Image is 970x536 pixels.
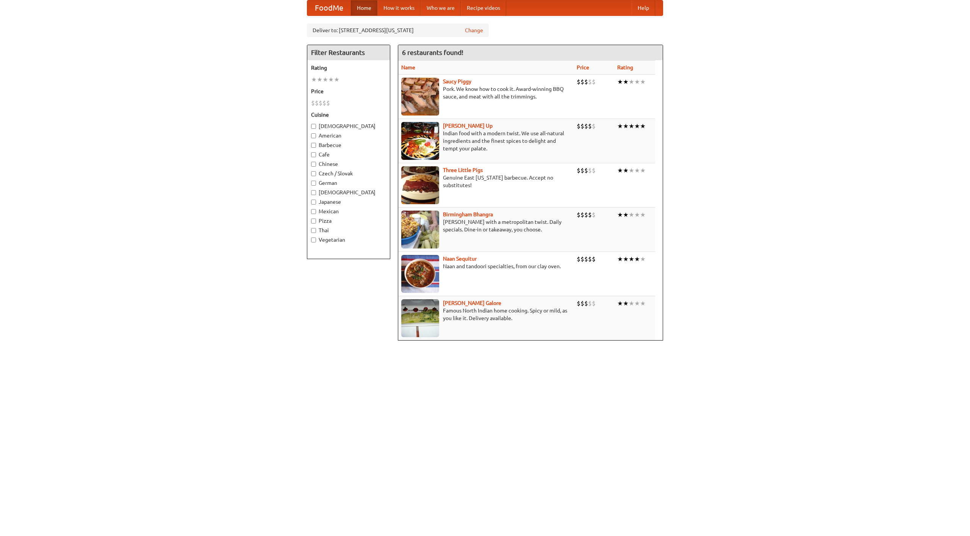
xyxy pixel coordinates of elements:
[577,299,580,308] li: $
[315,99,319,107] li: $
[465,27,483,34] a: Change
[632,0,655,16] a: Help
[580,78,584,86] li: $
[401,122,439,160] img: curryup.jpg
[443,211,493,217] b: Birmingham Bhangra
[580,122,584,130] li: $
[640,255,646,263] li: ★
[401,78,439,116] img: saucy.jpg
[592,122,596,130] li: $
[311,190,316,195] input: [DEMOGRAPHIC_DATA]
[580,299,584,308] li: $
[634,299,640,308] li: ★
[311,99,315,107] li: $
[311,238,316,242] input: Vegetarian
[617,255,623,263] li: ★
[307,45,390,60] h4: Filter Restaurants
[634,78,640,86] li: ★
[326,99,330,107] li: $
[401,299,439,337] img: currygalore.jpg
[634,255,640,263] li: ★
[311,152,316,157] input: Cafe
[311,217,386,225] label: Pizza
[443,167,483,173] a: Three Little Pigs
[311,200,316,205] input: Japanese
[629,122,634,130] li: ★
[443,123,493,129] a: [PERSON_NAME] Up
[311,208,386,215] label: Mexican
[577,211,580,219] li: $
[401,218,571,233] p: [PERSON_NAME] with a metropolitan twist. Daily specials. Dine-in or takeaway, you choose.
[617,78,623,86] li: ★
[311,160,386,168] label: Chinese
[311,181,316,186] input: German
[584,122,588,130] li: $
[461,0,506,16] a: Recipe videos
[640,78,646,86] li: ★
[623,299,629,308] li: ★
[617,64,633,70] a: Rating
[584,78,588,86] li: $
[443,256,477,262] a: Naan Sequitur
[588,255,592,263] li: $
[629,166,634,175] li: ★
[588,211,592,219] li: $
[623,166,629,175] li: ★
[311,219,316,223] input: Pizza
[629,255,634,263] li: ★
[401,307,571,322] p: Famous North Indian home cooking. Spicy or mild, as you like it. Delivery available.
[577,255,580,263] li: $
[401,263,571,270] p: Naan and tandoori specialties, from our clay oven.
[334,75,339,84] li: ★
[584,255,588,263] li: $
[328,75,334,84] li: ★
[311,170,386,177] label: Czech / Slovak
[577,166,580,175] li: $
[401,174,571,189] p: Genuine East [US_STATE] barbecue. Accept no substitutes!
[307,0,351,16] a: FoodMe
[322,75,328,84] li: ★
[317,75,322,84] li: ★
[307,23,489,37] div: Deliver to: [STREET_ADDRESS][US_STATE]
[629,78,634,86] li: ★
[584,211,588,219] li: $
[592,78,596,86] li: $
[421,0,461,16] a: Who we are
[401,130,571,152] p: Indian food with a modern twist. We use all-natural ingredients and the finest spices to delight ...
[617,299,623,308] li: ★
[634,122,640,130] li: ★
[401,166,439,204] img: littlepigs.jpg
[311,198,386,206] label: Japanese
[401,211,439,248] img: bhangra.jpg
[629,211,634,219] li: ★
[640,299,646,308] li: ★
[311,151,386,158] label: Cafe
[584,166,588,175] li: $
[401,85,571,100] p: Pork. We know how to cook it. Award-winning BBQ sauce, and meat with all the trimmings.
[580,211,584,219] li: $
[588,122,592,130] li: $
[311,162,316,167] input: Chinese
[588,78,592,86] li: $
[592,166,596,175] li: $
[592,211,596,219] li: $
[623,122,629,130] li: ★
[443,78,471,84] a: Saucy Piggy
[319,99,322,107] li: $
[322,99,326,107] li: $
[640,122,646,130] li: ★
[623,78,629,86] li: ★
[617,211,623,219] li: ★
[311,124,316,129] input: [DEMOGRAPHIC_DATA]
[623,211,629,219] li: ★
[402,49,463,56] ng-pluralize: 6 restaurants found!
[588,299,592,308] li: $
[311,141,386,149] label: Barbecue
[311,132,386,139] label: American
[311,143,316,148] input: Barbecue
[311,88,386,95] h5: Price
[617,166,623,175] li: ★
[634,166,640,175] li: ★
